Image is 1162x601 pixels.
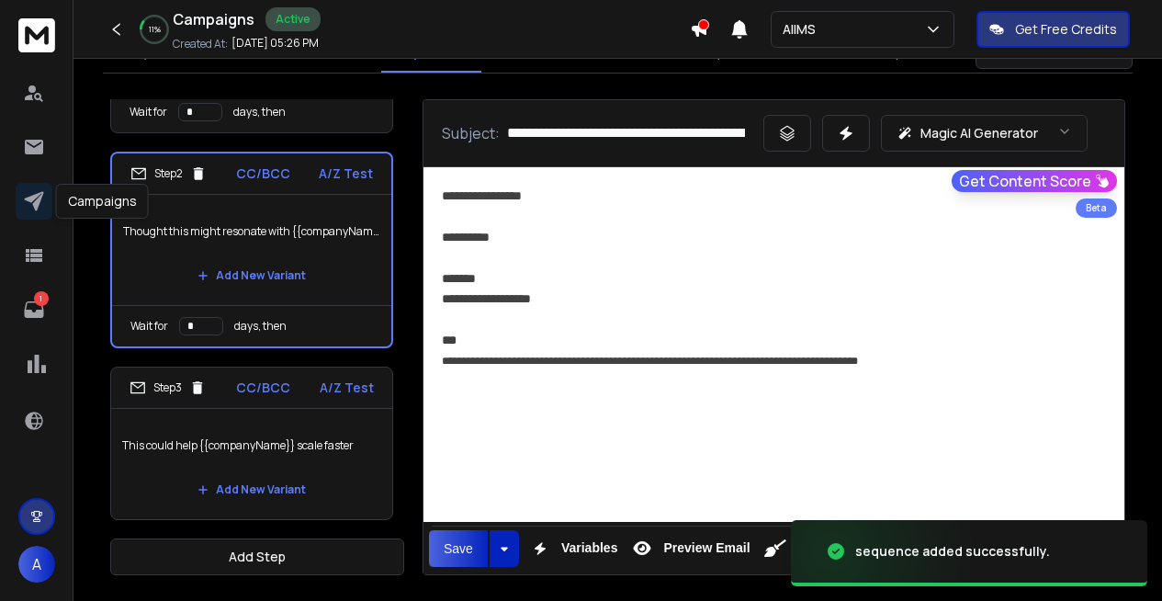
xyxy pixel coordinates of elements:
p: This could help {{companyName}} scale faster [122,420,381,471]
button: Magic AI Generator [881,115,1088,152]
button: Add New Variant [183,257,321,294]
p: Created At: [173,37,228,51]
p: Subject: [442,122,500,144]
p: Thought this might resonate with {{companyName}} [123,206,380,257]
p: Magic AI Generator [920,124,1038,142]
span: Preview Email [660,540,753,556]
h1: Campaigns [173,8,254,30]
p: Get Free Credits [1015,20,1117,39]
p: 1 [34,291,49,306]
p: days, then [234,319,287,334]
button: Save [429,530,488,567]
p: AIIMS [783,20,823,39]
button: Get Free Credits [976,11,1130,48]
button: A [18,546,55,583]
a: 1 [16,291,52,328]
button: Clean HTML [758,530,793,567]
button: Preview Email [625,530,753,567]
div: Active [265,7,321,31]
div: Campaigns [56,184,149,219]
div: Beta [1076,198,1117,218]
p: Wait for [130,319,168,334]
div: sequence added successfully. [855,542,1050,561]
span: Variables [558,540,622,556]
button: Variables [523,530,622,567]
p: A/Z Test [320,379,374,397]
p: Wait for [130,105,167,119]
div: Step 3 [130,380,206,396]
div: Step 2 [130,165,207,182]
p: CC/BCC [236,379,290,397]
li: Step2CC/BCCA/Z TestThought this might resonate with {{companyName}}Add New VariantWait fordays, then [110,152,393,348]
p: CC/BCC [236,164,290,183]
p: 11 % [149,24,161,35]
p: [DATE] 05:26 PM [231,36,319,51]
li: Step3CC/BCCA/Z TestThis could help {{companyName}} scale fasterAdd New Variant [110,367,393,520]
button: Add Step [110,539,404,575]
p: A/Z Test [319,164,373,183]
p: days, then [233,105,286,119]
button: Add New Variant [183,471,321,508]
button: Get Content Score [952,170,1117,192]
